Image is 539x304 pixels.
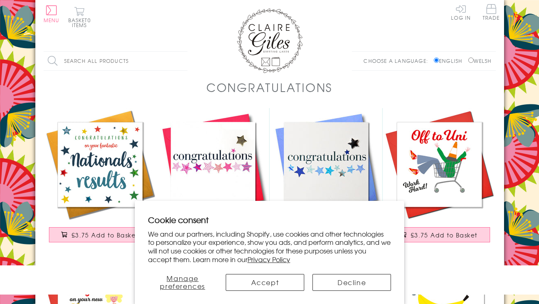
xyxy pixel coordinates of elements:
a: Log In [451,4,471,20]
h2: Cookie consent [148,214,391,226]
button: £3.75 Add to Basket [49,227,151,242]
button: £3.75 Add to Basket [388,227,490,242]
img: Congratulations and Good Luck Card, Off to Uni, Embellished with pompoms [383,108,496,221]
input: Search [179,52,187,70]
input: Welsh [468,58,474,63]
a: Privacy Policy [248,254,290,264]
a: Congratulations Card, Blue Stars, Embellished with a padded star £3.50 Add to Basket [270,108,383,251]
button: Menu [44,5,60,23]
input: English [434,58,439,63]
span: Manage preferences [160,273,205,291]
span: Trade [483,4,500,20]
a: Congratulations National Exam Results Card, Star, Embellished with pompoms £3.75 Add to Basket [44,108,157,251]
span: £3.75 Add to Basket [411,231,478,239]
p: Choose a language: [363,57,432,64]
button: Manage preferences [148,274,217,291]
h1: Congratulations [206,79,333,96]
img: Claire Giles Greetings Cards [237,8,303,73]
label: English [434,57,466,64]
span: Menu [44,16,60,24]
button: Basket0 items [68,7,91,28]
span: 0 items [72,16,91,29]
span: £3.75 Add to Basket [72,231,139,239]
a: Trade [483,4,500,22]
img: Congratulations National Exam Results Card, Star, Embellished with pompoms [44,108,157,221]
label: Welsh [468,57,492,64]
input: Search all products [44,52,187,70]
p: We and our partners, including Shopify, use cookies and other technologies to personalize your ex... [148,230,391,264]
a: Congratulations and Good Luck Card, Off to Uni, Embellished with pompoms £3.75 Add to Basket [383,108,496,251]
a: Congratulations Card, Pink Stars, Embellished with a padded star £3.50 Add to Basket [157,108,270,251]
img: Congratulations Card, Pink Stars, Embellished with a padded star [157,108,270,221]
button: Decline [312,274,391,291]
button: Accept [226,274,304,291]
img: Congratulations Card, Blue Stars, Embellished with a padded star [270,108,383,221]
